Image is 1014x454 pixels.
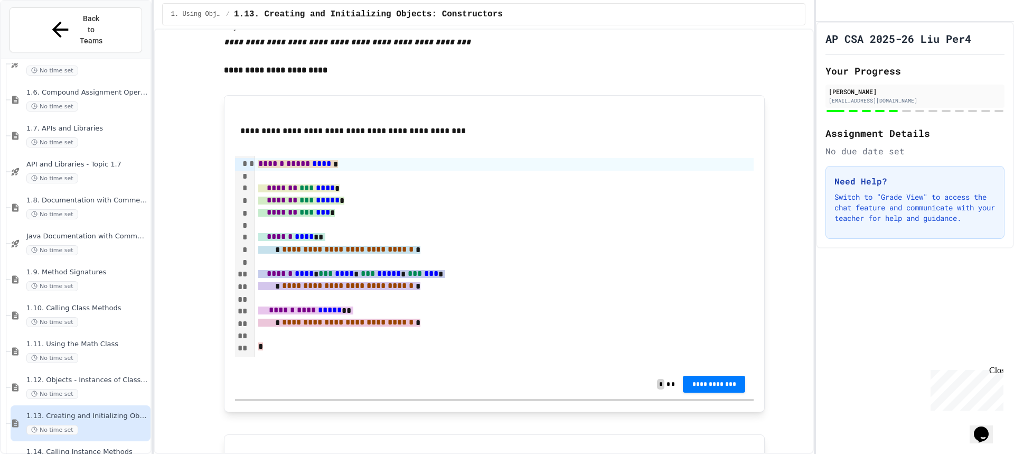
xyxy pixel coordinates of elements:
[834,192,996,224] p: Switch to "Grade View" to access the chat feature and communicate with your teacher for help and ...
[26,124,148,133] span: 1.7. APIs and Libraries
[26,245,78,255] span: No time set
[825,126,1004,141] h2: Assignment Details
[825,145,1004,157] div: No due date set
[26,376,148,385] span: 1.12. Objects - Instances of Classes
[26,173,78,183] span: No time set
[829,97,1001,105] div: [EMAIL_ADDRESS][DOMAIN_NAME]
[825,31,971,46] h1: AP CSA 2025-26 Liu Per4
[26,425,78,435] span: No time set
[834,175,996,188] h3: Need Help?
[26,88,148,97] span: 1.6. Compound Assignment Operators
[234,8,503,21] span: 1.13. Creating and Initializing Objects: Constructors
[26,268,148,277] span: 1.9. Method Signatures
[26,209,78,219] span: No time set
[26,281,78,291] span: No time set
[171,10,222,18] span: 1. Using Objects and Methods
[26,160,148,169] span: API and Libraries - Topic 1.7
[26,196,148,205] span: 1.8. Documentation with Comments and Preconditions
[26,340,148,349] span: 1.11. Using the Math Class
[26,304,148,313] span: 1.10. Calling Class Methods
[26,137,78,147] span: No time set
[26,389,78,399] span: No time set
[26,66,78,76] span: No time set
[829,87,1001,96] div: [PERSON_NAME]
[26,412,148,421] span: 1.13. Creating and Initializing Objects: Constructors
[825,63,1004,78] h2: Your Progress
[26,101,78,112] span: No time set
[79,13,104,47] span: Back to Teams
[970,412,1003,443] iframe: chat widget
[26,317,78,327] span: No time set
[26,232,148,241] span: Java Documentation with Comments - Topic 1.8
[26,353,78,363] span: No time set
[4,4,73,67] div: Chat with us now!Close
[10,7,142,52] button: Back to Teams
[926,366,1003,411] iframe: chat widget
[226,10,230,18] span: /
